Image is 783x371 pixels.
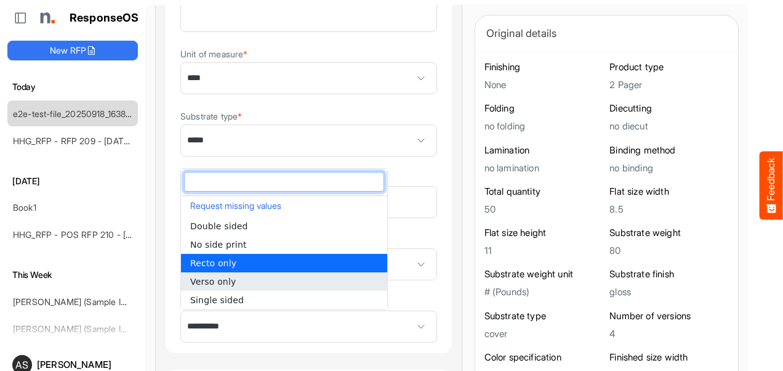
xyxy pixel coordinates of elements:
[609,227,729,239] h6: Substrate weight
[484,79,604,90] h5: None
[484,163,604,173] h5: no lamination
[484,287,604,297] h5: # (Pounds)
[190,240,247,250] span: No side print
[484,121,604,131] h5: no folding
[190,258,236,268] span: Recto only
[609,245,729,256] h5: 80
[13,136,183,146] a: HHG_RFP - RFP 209 - [DATE] - ROS TEST
[484,227,604,239] h6: Flat size height
[609,121,729,131] h5: no diecut
[760,152,783,220] button: Feedback
[609,185,729,198] h6: Flat size width
[609,310,729,322] h6: Number of versions
[609,79,729,90] h5: 2 Pager
[484,144,604,157] h6: Lamination
[37,360,133,369] div: [PERSON_NAME]
[609,287,729,297] h5: gloss
[484,185,604,198] h6: Total quantity
[190,295,244,305] span: Single sided
[13,296,235,307] a: [PERSON_NAME] (Sample Import) [DATE] - Flyer - Short
[180,112,242,121] label: Substrate type
[185,173,383,191] input: dropdownlistfilter
[7,268,138,282] h6: This Week
[190,221,248,231] span: Double sided
[609,61,729,73] h6: Product type
[187,198,381,214] button: Request missing values
[484,328,604,339] h5: cover
[180,49,248,59] label: Unit of measure
[484,268,604,280] h6: Substrate weight unit
[484,245,604,256] h5: 11
[180,168,388,310] div: dropdownlist
[181,217,387,309] ul: popup
[486,25,727,42] div: Original details
[609,268,729,280] h6: Substrate finish
[484,351,604,364] h6: Color specification
[484,310,604,322] h6: Substrate type
[609,204,729,214] h5: 8.5
[609,144,729,157] h6: Binding method
[609,102,729,115] h6: Diecutting
[15,360,28,370] span: AS
[609,163,729,173] h5: no binding
[609,351,729,364] h6: Finished size width
[70,12,139,25] h1: ResponseOS
[484,102,604,115] h6: Folding
[7,174,138,188] h6: [DATE]
[484,204,604,214] h5: 50
[13,202,36,213] a: Book1
[13,108,136,119] a: e2e-test-file_20250918_163829
[34,6,58,30] img: Northell
[484,61,604,73] h6: Finishing
[13,229,150,240] a: HHG_RFP - POS RFP 210 - [DATE]
[190,277,236,287] span: Verso only
[7,41,138,60] button: New RFP
[7,80,138,94] h6: Today
[609,328,729,339] h5: 4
